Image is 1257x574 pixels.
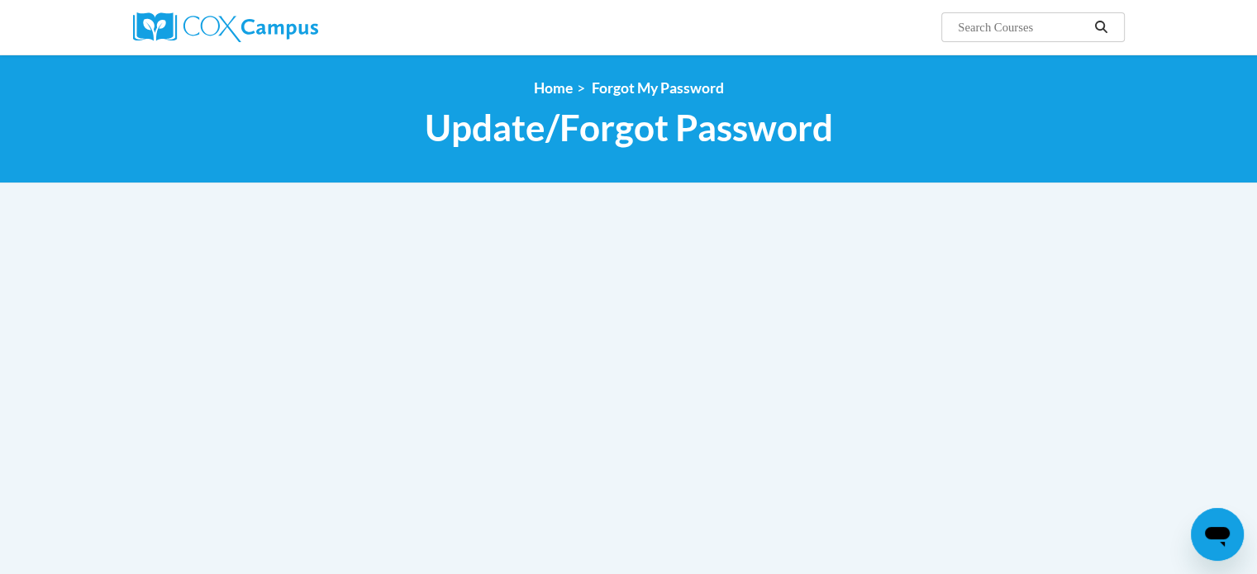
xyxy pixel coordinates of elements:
[1088,17,1113,37] button: Search
[592,79,724,97] span: Forgot My Password
[133,12,447,42] a: Cox Campus
[1191,508,1244,561] iframe: Button to launch messaging window, conversation in progress
[534,79,573,97] a: Home
[425,106,833,149] span: Update/Forgot Password
[956,17,1088,37] input: Search Courses
[133,12,318,42] img: Cox Campus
